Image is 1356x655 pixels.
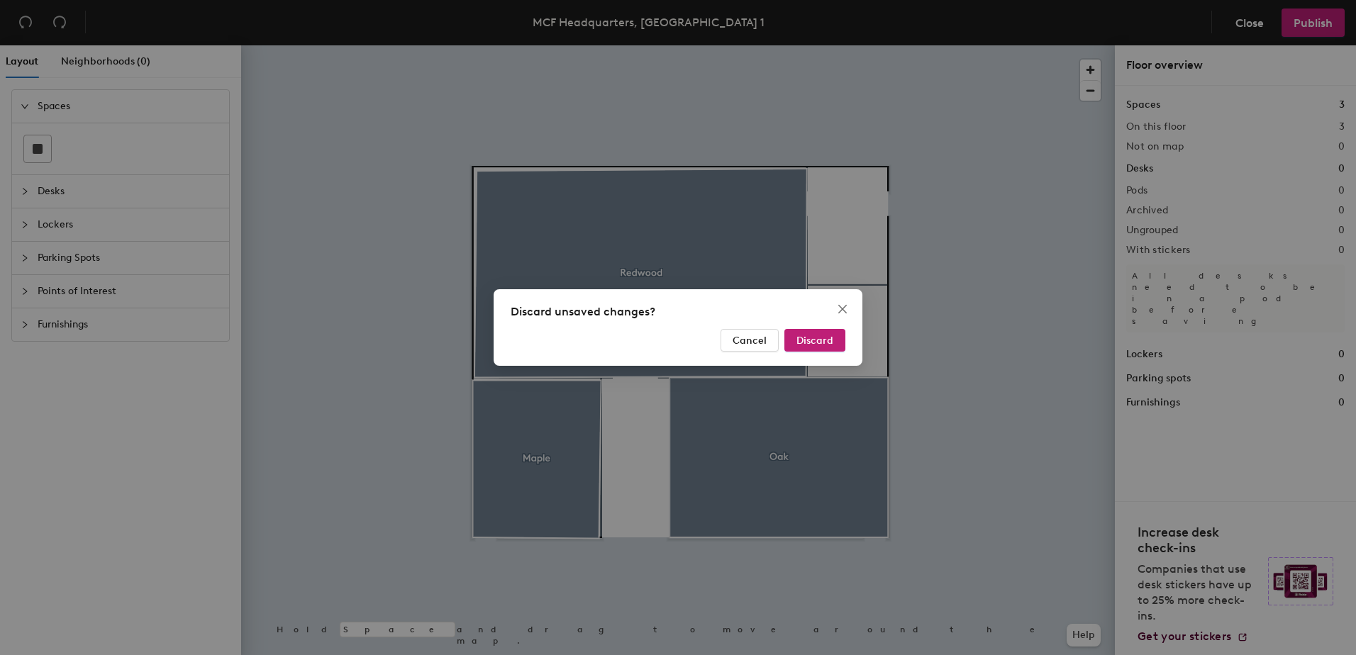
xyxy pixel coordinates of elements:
[511,303,845,320] div: Discard unsaved changes?
[733,335,767,347] span: Cancel
[837,303,848,315] span: close
[831,298,854,320] button: Close
[796,335,833,347] span: Discard
[721,329,779,352] button: Cancel
[784,329,845,352] button: Discard
[831,303,854,315] span: Close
